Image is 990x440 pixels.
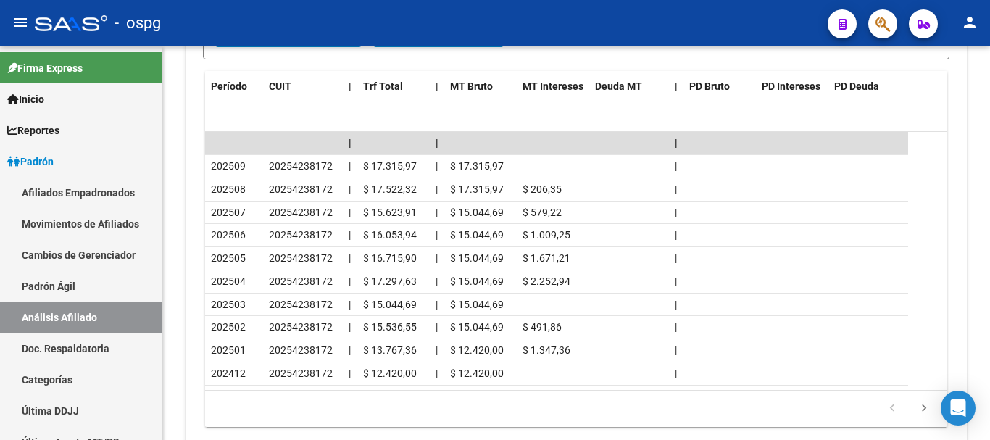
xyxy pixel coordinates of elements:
mat-icon: menu [12,14,29,31]
datatable-header-cell: CUIT [263,71,343,102]
span: | [675,321,677,333]
span: | [349,275,351,287]
span: | [675,275,677,287]
span: 202506 [211,229,246,241]
span: | [349,368,351,379]
span: Firma Express [7,60,83,76]
span: | [675,368,677,379]
span: $ 1.671,21 [523,252,570,264]
span: 202503 [211,299,246,310]
span: | [436,344,438,356]
span: $ 15.623,91 [363,207,417,218]
span: | [436,160,438,172]
span: PD Deuda [834,80,879,92]
datatable-header-cell: PD Bruto [683,71,756,102]
span: | [436,275,438,287]
span: 20254238172 [269,321,333,333]
span: 202412 [211,368,246,379]
span: | [436,80,438,92]
span: | [349,252,351,264]
span: 20254238172 [269,207,333,218]
datatable-header-cell: Deuda MT [589,71,669,102]
span: | [675,299,677,310]
span: 20254238172 [269,160,333,172]
span: PD Bruto [689,80,730,92]
span: Trf Total [363,80,403,92]
datatable-header-cell: | [669,71,683,102]
span: $ 16.715,90 [363,252,417,264]
span: $ 15.044,69 [450,275,504,287]
span: Inicio [7,91,44,107]
span: | [436,321,438,333]
span: | [436,137,438,149]
span: | [436,229,438,241]
span: | [675,183,677,195]
span: | [349,229,351,241]
datatable-header-cell: MT Intereses [517,71,589,102]
span: | [675,137,678,149]
span: Padrón [7,154,54,170]
span: 20254238172 [269,344,333,356]
span: $ 15.044,69 [450,229,504,241]
span: | [349,207,351,218]
div: Open Intercom Messenger [941,391,976,426]
span: $ 17.315,97 [363,160,417,172]
span: Reportes [7,123,59,138]
span: | [349,80,352,92]
span: $ 17.315,97 [450,183,504,195]
span: MT Intereses [523,80,583,92]
span: | [675,80,678,92]
datatable-header-cell: | [430,71,444,102]
span: 20254238172 [269,299,333,310]
span: | [349,344,351,356]
span: $ 12.420,00 [450,344,504,356]
datatable-header-cell: PD Deuda [828,71,908,102]
span: $ 206,35 [523,183,562,195]
span: 20254238172 [269,275,333,287]
span: MT Bruto [450,80,493,92]
span: $ 2.252,94 [523,275,570,287]
span: $ 1.009,25 [523,229,570,241]
span: | [436,299,438,310]
span: 202508 [211,183,246,195]
span: $ 12.420,00 [363,368,417,379]
span: | [436,207,438,218]
span: $ 17.315,97 [450,160,504,172]
span: 202504 [211,275,246,287]
span: $ 13.767,36 [363,344,417,356]
span: $ 1.347,36 [523,344,570,356]
datatable-header-cell: | [343,71,357,102]
span: | [675,344,677,356]
a: go to next page [910,401,938,417]
span: | [349,137,352,149]
datatable-header-cell: Trf Total [357,71,430,102]
span: $ 15.044,69 [450,252,504,264]
span: | [675,229,677,241]
span: $ 15.044,69 [450,321,504,333]
span: 20254238172 [269,183,333,195]
span: | [675,160,677,172]
span: $ 15.044,69 [450,299,504,310]
span: | [349,299,351,310]
span: - ospg [115,7,161,39]
span: $ 579,22 [523,207,562,218]
span: | [675,207,677,218]
span: | [349,183,351,195]
span: 202502 [211,321,246,333]
span: 202501 [211,344,246,356]
span: $ 17.522,32 [363,183,417,195]
span: $ 17.297,63 [363,275,417,287]
span: | [349,321,351,333]
span: | [675,252,677,264]
span: CUIT [269,80,291,92]
datatable-header-cell: MT Bruto [444,71,517,102]
span: 20254238172 [269,368,333,379]
mat-icon: person [961,14,978,31]
span: $ 16.053,94 [363,229,417,241]
span: | [349,160,351,172]
span: $ 15.044,69 [363,299,417,310]
span: Deuda MT [595,80,642,92]
span: | [436,252,438,264]
span: | [436,368,438,379]
span: | [436,183,438,195]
